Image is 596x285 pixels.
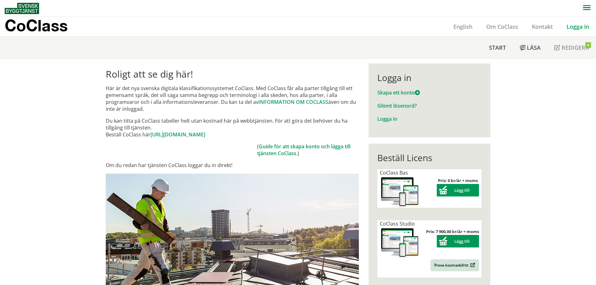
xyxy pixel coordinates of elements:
[430,259,479,271] a: Prova kostnadsfritt
[380,169,408,176] span: CoClass Bas
[380,176,420,208] img: coclass-license.jpg
[437,235,479,247] button: Lägg till
[437,184,479,196] button: Lägg till
[380,220,415,227] span: CoClass Studio
[106,85,359,112] p: Här är det nya svenska digitala klassifikationssystemet CoClass. Med CoClass får alla parter till...
[5,17,81,36] a: CoClass
[377,89,420,96] a: Skapa ett konto
[377,152,481,163] div: Beställ Licens
[446,23,479,30] a: English
[489,44,506,51] span: Start
[377,102,417,109] a: Glömt lösenord?
[5,3,39,14] img: Svensk Byggtjänst
[106,69,359,80] h1: Roligt att se dig här!
[525,23,560,30] a: Kontakt
[106,117,359,138] p: Du kan titta på CoClass tabeller helt utan kostnad här på webbtjänsten. För att göra det behöver ...
[257,143,359,157] td: ( .)
[469,263,475,267] img: Outbound.png
[482,37,513,59] a: Start
[258,99,328,105] a: INFORMATION OM COCLASS
[560,23,596,30] a: Logga in
[380,227,420,259] img: coclass-license.jpg
[438,178,478,183] strong: Pris: 0 kr/år + moms
[527,44,541,51] span: Läsa
[437,187,479,193] a: Lägg till
[377,115,397,122] a: Logga in
[513,37,548,59] a: Läsa
[257,143,350,157] a: Guide för att skapa konto och lägga till tjänsten CoClass
[5,22,68,29] p: CoClass
[377,72,481,83] div: Logga in
[106,162,359,169] p: Om du redan har tjänsten CoClass loggar du in direkt!
[437,238,479,244] a: Lägg till
[150,131,205,138] a: [URL][DOMAIN_NAME]
[479,23,525,30] a: Om CoClass
[426,229,479,234] strong: Pris: 7 900,00 kr/år + moms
